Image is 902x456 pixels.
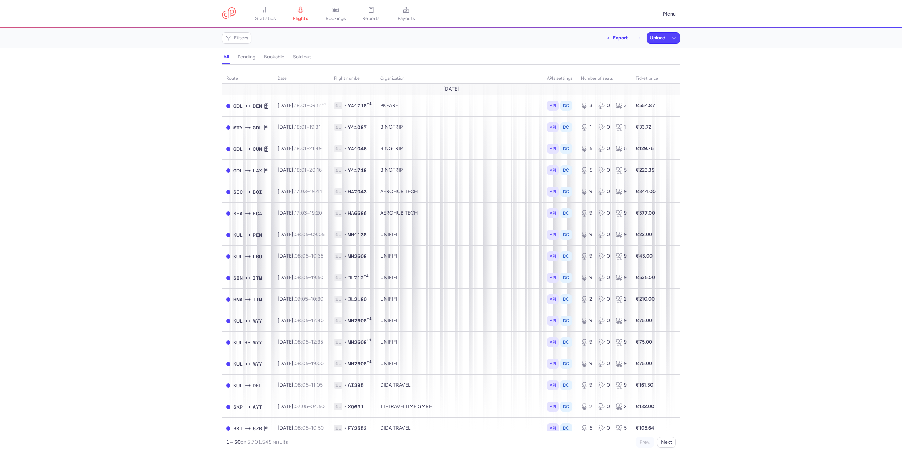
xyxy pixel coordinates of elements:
[334,382,342,389] span: 1L
[334,425,342,432] span: 1L
[601,32,632,44] button: Export
[318,6,353,22] a: bookings
[309,103,326,109] time: 09:51
[598,339,610,346] div: 0
[233,124,243,131] span: MTY
[598,360,610,367] div: 0
[636,361,652,366] strong: €75.00
[334,231,342,238] span: 1L
[598,425,610,432] div: 0
[233,339,243,346] span: KUL
[563,124,569,131] span: DC
[295,382,308,388] time: 08:05
[309,146,322,152] time: 21:49
[334,339,342,346] span: 1L
[616,210,627,217] div: 9
[550,425,556,432] span: API
[278,189,322,195] span: [DATE],
[581,317,593,324] div: 9
[311,382,323,388] time: 11:05
[598,102,610,109] div: 0
[636,296,655,302] strong: €210.00
[550,167,556,174] span: API
[636,103,655,109] strong: €554.87
[233,231,243,239] span: KUL
[376,353,543,375] td: UNIFIFI
[273,73,330,84] th: date
[636,318,652,323] strong: €75.00
[344,145,346,152] span: •
[222,33,251,43] button: Filters
[563,296,569,303] span: DC
[253,167,262,174] span: LAX
[598,124,610,131] div: 0
[295,425,324,431] span: –
[563,102,569,109] span: DC
[550,317,556,324] span: API
[577,73,631,84] th: number of seats
[563,231,569,238] span: DC
[376,224,543,246] td: UNIFIFI
[344,124,346,131] span: •
[636,189,656,195] strong: €344.00
[295,210,322,216] span: –
[233,253,243,260] span: KUL
[295,318,324,323] span: –
[636,146,654,152] strong: €129.76
[348,102,367,109] span: Y41718
[581,145,593,152] div: 5
[348,145,367,152] span: Y41046
[295,167,322,173] span: –
[550,253,556,260] span: API
[295,403,308,409] time: 02:05
[376,375,543,396] td: DIDA TRAVEL
[295,103,326,109] span: –
[278,296,323,302] span: [DATE],
[636,210,655,216] strong: €377.00
[367,359,372,366] span: +1
[616,124,627,131] div: 1
[344,274,346,281] span: •
[647,33,668,43] button: Upload
[311,253,323,259] time: 10:35
[550,124,556,131] span: API
[598,296,610,303] div: 0
[636,382,653,388] strong: €161.30
[253,124,262,131] span: GDL
[613,35,628,41] span: Export
[616,425,627,432] div: 5
[295,275,323,281] span: –
[348,317,367,324] span: MH2608
[278,403,325,409] span: [DATE],
[233,188,243,196] span: SJC
[376,138,543,160] td: BINGTRIP
[334,167,342,174] span: 1L
[295,253,323,259] span: –
[233,425,243,432] span: BKI
[311,425,324,431] time: 10:50
[295,103,307,109] time: 18:01
[278,124,321,130] span: [DATE],
[581,425,593,432] div: 5
[636,403,654,409] strong: €132.00
[311,275,323,281] time: 19:50
[295,382,323,388] span: –
[293,54,311,60] h4: sold out
[616,274,627,281] div: 9
[253,425,262,432] span: SZB
[636,232,652,238] strong: €22.00
[295,339,308,345] time: 08:05
[295,296,323,302] span: –
[253,382,262,389] span: DEL
[278,232,325,238] span: [DATE],
[253,231,262,239] span: PEN
[310,210,322,216] time: 19:20
[278,382,323,388] span: [DATE],
[376,310,543,332] td: UNIFIFI
[348,425,367,432] span: FY2553
[348,274,364,281] span: JL712
[581,382,593,389] div: 9
[311,318,324,323] time: 17:40
[550,360,556,367] span: API
[348,253,367,260] span: MH2608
